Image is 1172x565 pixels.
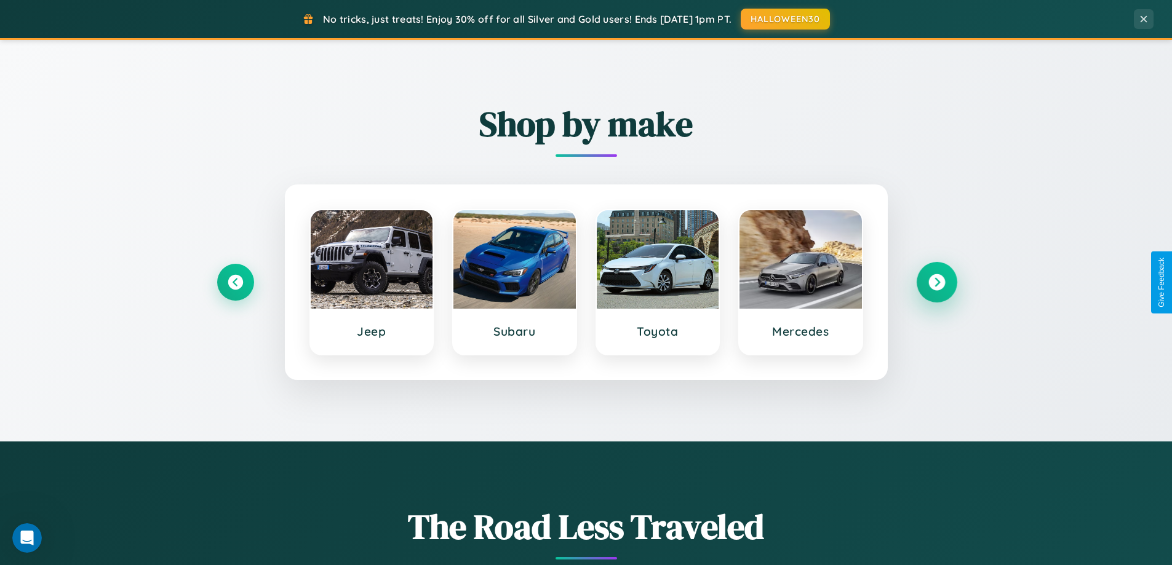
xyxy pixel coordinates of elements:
h3: Jeep [323,324,421,339]
iframe: Intercom live chat [12,523,42,553]
h3: Subaru [466,324,564,339]
button: HALLOWEEN30 [741,9,830,30]
span: No tricks, just treats! Enjoy 30% off for all Silver and Gold users! Ends [DATE] 1pm PT. [323,13,732,25]
h3: Toyota [609,324,707,339]
h3: Mercedes [752,324,850,339]
h1: The Road Less Traveled [217,503,955,550]
div: Give Feedback [1157,258,1166,307]
h2: Shop by make [217,100,955,148]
